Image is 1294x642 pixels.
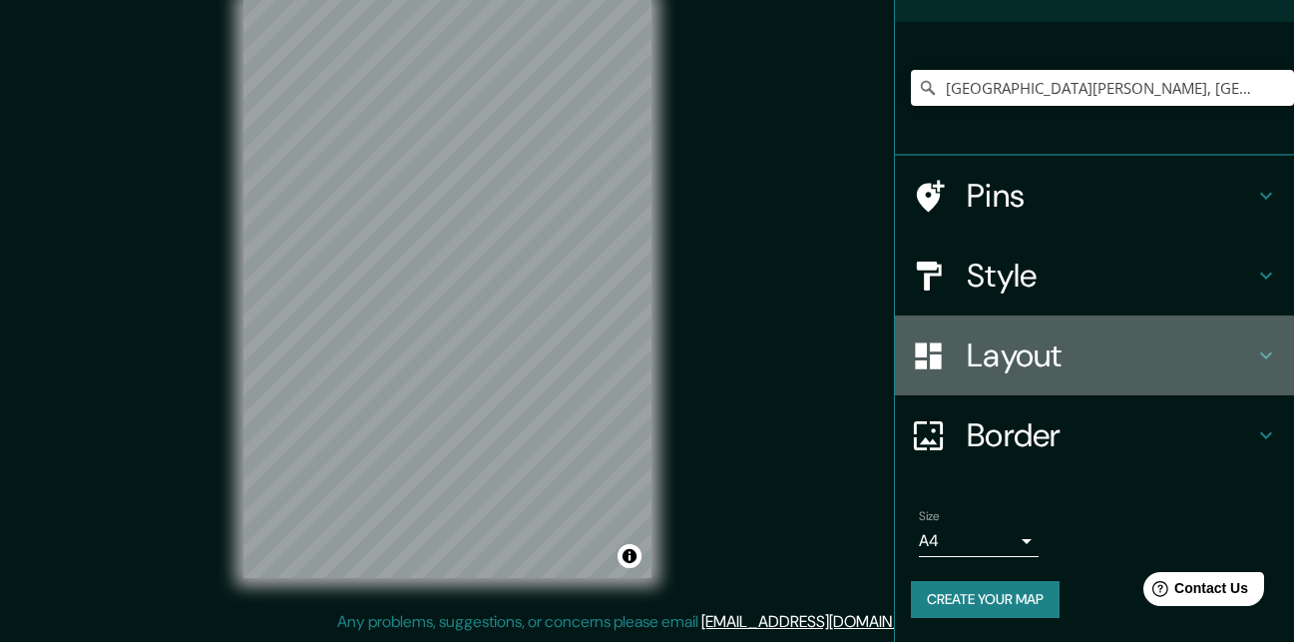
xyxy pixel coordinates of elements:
[967,176,1254,216] h4: Pins
[337,610,951,634] p: Any problems, suggestions, or concerns please email .
[618,544,642,568] button: Toggle attribution
[911,70,1294,106] input: Pick your city or area
[895,395,1294,475] div: Border
[1116,564,1272,620] iframe: Help widget launcher
[919,508,940,525] label: Size
[895,156,1294,236] div: Pins
[895,236,1294,316] div: Style
[701,611,948,632] a: [EMAIL_ADDRESS][DOMAIN_NAME]
[895,316,1294,395] div: Layout
[919,525,1039,557] div: A4
[911,581,1060,618] button: Create your map
[967,256,1254,296] h4: Style
[967,415,1254,455] h4: Border
[967,335,1254,375] h4: Layout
